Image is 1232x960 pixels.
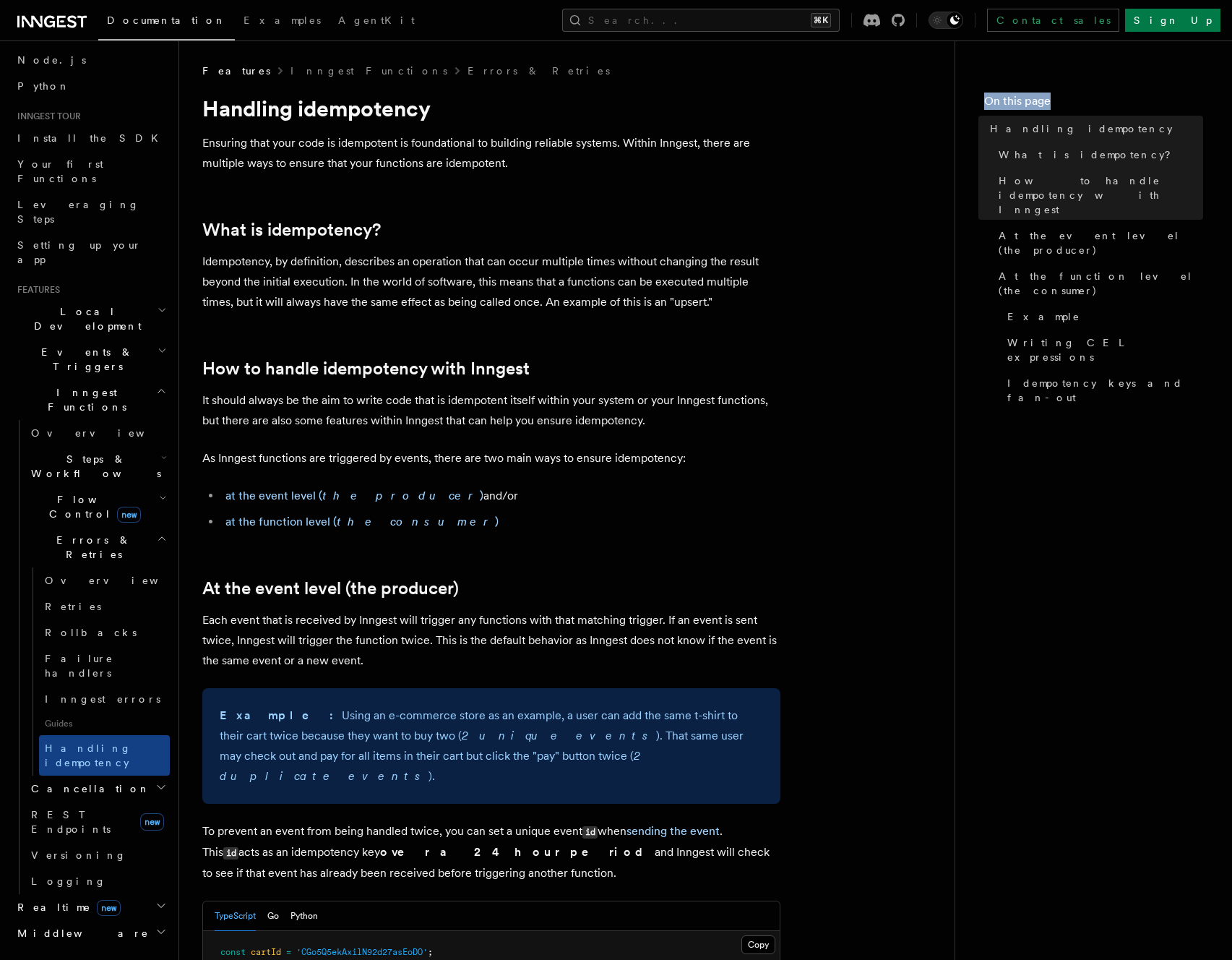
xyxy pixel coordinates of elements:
p: Ensuring that your code is idempotent is foundational to building reliable systems. Within Innges... [202,133,780,173]
a: Node.js [12,47,170,73]
span: Errors & Retries [25,533,157,562]
span: Overview [45,575,194,586]
span: Idempotency keys and fan-out [1007,376,1203,405]
a: Install the SDK [12,125,170,151]
a: Inngest Functions [290,64,447,78]
code: id [582,826,598,839]
a: At the function level (the consumer) [993,263,1203,304]
span: Versioning [31,849,126,861]
span: Examples [244,14,321,26]
button: Steps & Workflows [25,446,170,487]
span: Writing CEL expressions [1007,335,1203,364]
button: Go [267,901,279,931]
span: Example [1007,309,1080,324]
a: Idempotency keys and fan-out [1001,370,1203,411]
button: Cancellation [25,776,170,802]
a: Contact sales [987,9,1119,32]
kbd: ⌘K [811,13,831,27]
a: What is idempotency? [993,142,1203,168]
span: new [140,813,164,831]
div: Errors & Retries [25,567,170,776]
p: As Inngest functions are triggered by events, there are two main ways to ensure idempotency: [202,448,780,468]
span: = [286,947,291,957]
span: Flow Control [25,492,159,521]
em: 2 unique events [462,729,656,742]
span: Inngest Functions [12,385,156,414]
button: Python [290,901,318,931]
span: Setting up your app [17,239,142,265]
span: Handling idempotency [990,121,1173,136]
code: id [223,847,238,860]
span: Failure handlers [45,653,113,679]
p: To prevent an event from being handled twice, you can set a unique event when . This acts as an i... [202,821,780,883]
button: TypeScript [215,901,256,931]
a: at the function level (the consumer) [225,515,499,528]
a: Inngest errors [39,686,170,712]
span: const [220,947,246,957]
a: What is idempotency? [202,220,381,240]
a: Your first Functions [12,151,170,192]
em: the consumer [337,515,495,528]
span: What is idempotency? [999,147,1181,162]
span: How to handle idempotency with Inngest [999,173,1203,217]
span: new [117,507,141,523]
li: and/or [221,486,780,506]
span: Node.js [17,54,86,66]
button: Copy [741,935,775,954]
span: At the event level (the producer) [999,228,1203,257]
strong: Example: [220,708,342,722]
a: Sign Up [1125,9,1220,32]
a: Overview [25,420,170,446]
button: Search...⌘K [562,9,840,32]
span: Rollbacks [45,627,137,638]
span: Events & Triggers [12,345,158,374]
a: How to handle idempotency with Inngest [993,168,1203,223]
span: Local Development [12,304,158,333]
span: ; [428,947,433,957]
span: Steps & Workflows [25,452,161,481]
a: At the event level (the producer) [202,578,459,599]
a: Examples [235,4,329,39]
span: Documentation [107,14,226,26]
span: 'CGo5Q5ekAxilN92d27asEoDO' [296,947,428,957]
span: Inngest errors [45,693,160,705]
span: new [97,900,121,916]
span: Retries [45,601,101,612]
h1: Handling idempotency [202,95,780,121]
a: at the event level (the producer) [225,489,483,502]
a: sending the event [626,824,720,838]
a: Python [12,73,170,99]
span: Your first Functions [17,158,103,184]
span: Guides [39,712,170,735]
span: Middleware [12,926,149,940]
em: the producer [322,489,480,502]
span: Features [202,64,270,78]
span: Logging [31,875,106,887]
span: At the function level (the consumer) [999,269,1203,298]
button: Toggle dark mode [929,12,963,29]
span: Features [12,284,60,296]
a: Versioning [25,842,170,868]
a: Retries [39,593,170,620]
span: REST Endpoints [31,809,111,835]
span: Python [17,80,70,92]
button: Local Development [12,299,170,339]
button: Events & Triggers [12,339,170,380]
a: Setting up your app [12,232,170,273]
p: Idempotency, by definition, describes an operation that can occur multiple times without changing... [202,252,780,312]
span: Cancellation [25,781,150,796]
span: AgentKit [338,14,415,26]
button: Realtimenew [12,894,170,920]
span: Inngest tour [12,111,81,122]
button: Inngest Functions [12,380,170,420]
a: Errors & Retries [468,64,610,78]
span: Handling idempotency [45,742,132,768]
a: Handling idempotency [984,116,1203,142]
a: AgentKit [329,4,423,39]
a: REST Endpointsnew [25,802,170,842]
p: Using an e-commerce store as an example, a user can add the same t-shirt to their cart twice beca... [220,706,763,787]
a: At the event level (the producer) [993,223,1203,263]
span: Overview [31,427,180,439]
a: Example [1001,304,1203,330]
div: Inngest Functions [12,420,170,894]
